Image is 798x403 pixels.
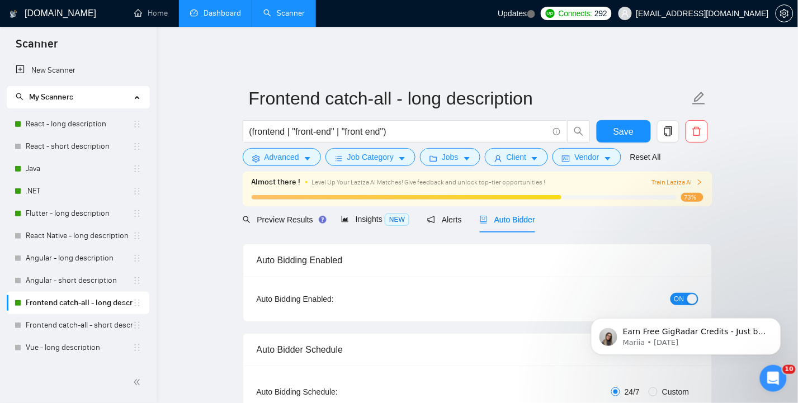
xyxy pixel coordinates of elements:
a: homeHome [134,8,168,18]
a: Flutter - long description [26,202,133,225]
input: Scanner name... [249,84,690,112]
span: 292 [594,7,607,20]
span: double-left [133,377,144,388]
a: searchScanner [263,8,305,18]
a: React Native - long description [26,225,133,247]
a: setting [776,9,794,18]
span: Level Up Your Laziza AI Matches! Give feedback and unlock top-tier opportunities ! [312,178,546,186]
span: holder [133,231,141,240]
span: robot [480,216,488,224]
span: folder [429,154,437,163]
button: Save [597,120,651,143]
img: logo [10,5,17,23]
a: Frontend catch-all - short description [26,314,133,336]
li: .NET [7,180,149,202]
span: Save [613,125,634,139]
button: copy [657,120,679,143]
span: My Scanners [16,92,73,102]
span: 73% [681,193,703,202]
span: user [494,154,502,163]
span: copy [658,126,679,136]
span: idcard [562,154,570,163]
a: Frontend catch-all - long description [26,292,133,314]
span: Jobs [442,151,459,163]
button: barsJob Categorycaret-down [325,148,415,166]
li: Frontend catch-all - short description [7,314,149,336]
span: ON [674,293,684,305]
button: search [568,120,590,143]
span: My Scanners [29,92,73,102]
div: Auto Bidding Enabled [257,244,698,276]
span: edit [692,91,706,106]
div: Auto Bidder Schedule [257,334,698,366]
span: caret-down [604,154,612,163]
span: Vendor [574,151,599,163]
span: bars [335,154,343,163]
li: Java [7,158,149,180]
span: search [243,216,251,224]
iframe: Intercom notifications message [574,295,798,373]
li: Vue - short description [7,359,149,381]
img: upwork-logo.png [546,9,555,18]
span: Alerts [427,215,462,224]
a: Vue - long description [26,336,133,359]
a: Reset All [630,151,661,163]
div: Auto Bidding Schedule: [257,386,404,398]
span: holder [133,187,141,196]
span: holder [133,209,141,218]
div: Auto Bidding Enabled: [257,293,404,305]
a: New Scanner [16,59,140,82]
span: 24/7 [620,386,644,398]
a: Angular - long description [26,247,133,269]
span: Updates [498,9,527,18]
span: holder [133,276,141,285]
span: info-circle [553,128,560,135]
button: folderJobscaret-down [420,148,480,166]
span: delete [686,126,707,136]
span: right [696,179,703,186]
button: idcardVendorcaret-down [553,148,621,166]
button: userClientcaret-down [485,148,549,166]
li: React - short description [7,135,149,158]
a: Java [26,158,133,180]
input: Search Freelance Jobs... [249,125,548,139]
a: .NET [26,180,133,202]
span: holder [133,142,141,151]
li: New Scanner [7,59,149,82]
span: Client [507,151,527,163]
span: 10 [783,365,796,374]
li: Angular - short description [7,269,149,292]
span: holder [133,254,141,263]
span: Insights [341,215,409,224]
span: setting [252,154,260,163]
span: Auto Bidder [480,215,535,224]
span: Train Laziza AI [651,177,703,188]
li: Frontend catch-all - long description [7,292,149,314]
span: Custom [658,386,693,398]
span: search [568,126,589,136]
a: React - short description [26,135,133,158]
iframe: Intercom live chat [760,365,787,392]
span: setting [776,9,793,18]
div: Tooltip anchor [318,215,328,225]
a: React - long description [26,113,133,135]
li: Angular - long description [7,247,149,269]
li: Vue - long description [7,336,149,359]
span: holder [133,343,141,352]
button: settingAdvancedcaret-down [243,148,321,166]
span: NEW [385,214,409,226]
span: caret-down [463,154,471,163]
span: Preview Results [243,215,323,224]
span: holder [133,164,141,173]
span: holder [133,321,141,330]
span: Connects: [559,7,592,20]
span: Job Category [347,151,394,163]
span: caret-down [531,154,539,163]
span: user [621,10,629,17]
li: Flutter - long description [7,202,149,225]
button: delete [686,120,708,143]
span: notification [427,216,435,224]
